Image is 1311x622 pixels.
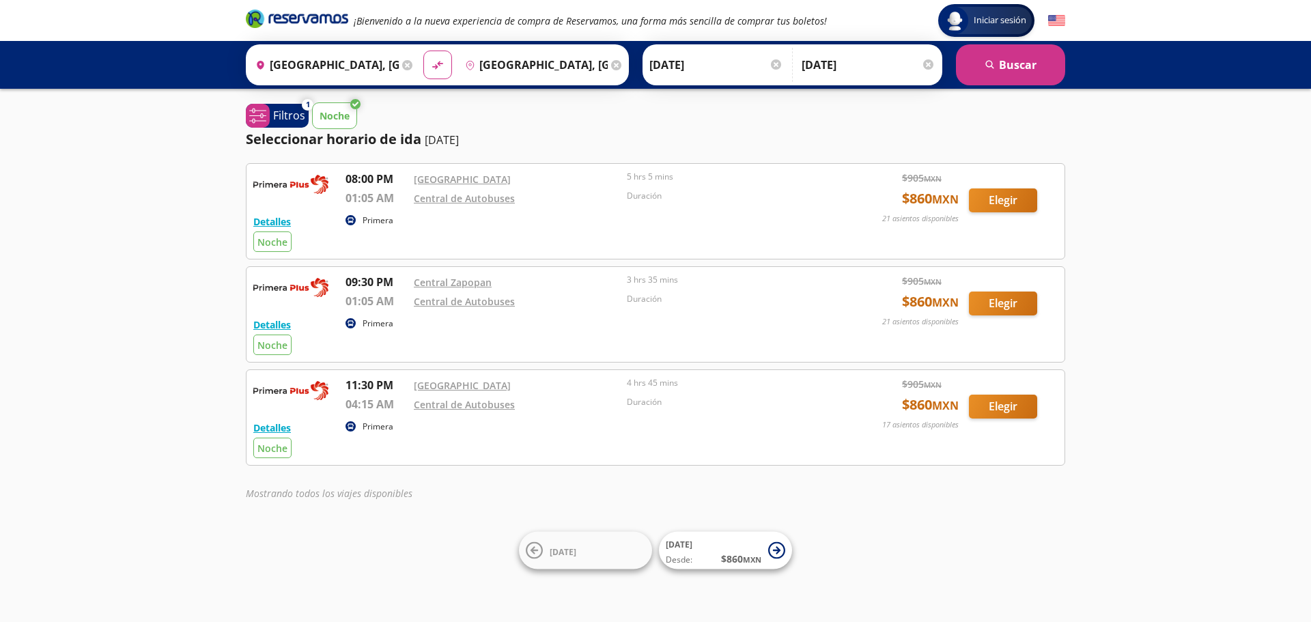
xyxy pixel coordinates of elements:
[253,377,328,404] img: RESERVAMOS
[932,192,959,207] small: MXN
[320,109,350,123] p: Noche
[253,421,291,435] button: Detalles
[414,398,515,411] a: Central de Autobuses
[250,48,399,82] input: Buscar Origen
[414,276,492,289] a: Central Zapopan
[306,99,310,111] span: 1
[924,277,942,287] small: MXN
[666,554,692,566] span: Desde:
[246,487,412,500] em: Mostrando todos los viajes disponibles
[246,129,421,150] p: Seleccionar horario de ida
[346,293,407,309] p: 01:05 AM
[969,188,1037,212] button: Elegir
[1048,12,1065,29] button: English
[659,532,792,569] button: [DATE]Desde:$860MXN
[425,132,459,148] p: [DATE]
[460,48,608,82] input: Buscar Destino
[246,104,309,128] button: 1Filtros
[363,317,393,330] p: Primera
[363,421,393,433] p: Primera
[346,171,407,187] p: 08:00 PM
[550,546,576,557] span: [DATE]
[666,539,692,550] span: [DATE]
[253,317,291,332] button: Detalles
[414,379,511,392] a: [GEOGRAPHIC_DATA]
[968,14,1032,27] span: Iniciar sesión
[257,339,287,352] span: Noche
[414,295,515,308] a: Central de Autobuses
[414,192,515,205] a: Central de Autobuses
[257,236,287,249] span: Noche
[346,377,407,393] p: 11:30 PM
[627,274,833,286] p: 3 hrs 35 mins
[956,44,1065,85] button: Buscar
[312,102,357,129] button: Noche
[924,173,942,184] small: MXN
[414,173,511,186] a: [GEOGRAPHIC_DATA]
[743,554,761,565] small: MXN
[257,442,287,455] span: Noche
[882,316,959,328] p: 21 asientos disponibles
[649,48,783,82] input: Elegir Fecha
[253,214,291,229] button: Detalles
[882,419,959,431] p: 17 asientos disponibles
[627,293,833,305] p: Duración
[902,395,959,415] span: $ 860
[902,377,942,391] span: $ 905
[253,171,328,198] img: RESERVAMOS
[924,380,942,390] small: MXN
[802,48,935,82] input: Opcional
[882,213,959,225] p: 21 asientos disponibles
[246,8,348,29] i: Brand Logo
[932,398,959,413] small: MXN
[902,292,959,312] span: $ 860
[354,14,827,27] em: ¡Bienvenido a la nueva experiencia de compra de Reservamos, una forma más sencilla de comprar tus...
[627,396,833,408] p: Duración
[253,274,328,301] img: RESERVAMOS
[721,552,761,566] span: $ 860
[627,377,833,389] p: 4 hrs 45 mins
[246,8,348,33] a: Brand Logo
[932,295,959,310] small: MXN
[273,107,305,124] p: Filtros
[346,190,407,206] p: 01:05 AM
[969,292,1037,315] button: Elegir
[627,171,833,183] p: 5 hrs 5 mins
[363,214,393,227] p: Primera
[627,190,833,202] p: Duración
[346,274,407,290] p: 09:30 PM
[902,171,942,185] span: $ 905
[969,395,1037,419] button: Elegir
[902,274,942,288] span: $ 905
[519,532,652,569] button: [DATE]
[346,396,407,412] p: 04:15 AM
[902,188,959,209] span: $ 860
